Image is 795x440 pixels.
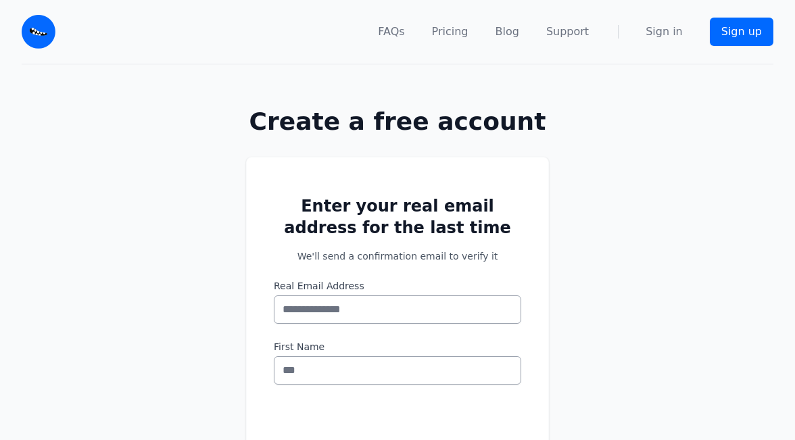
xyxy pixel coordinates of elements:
label: First Name [274,340,521,353]
p: We'll send a confirmation email to verify it [274,249,521,263]
img: Email Monster [22,15,55,49]
a: FAQs [378,24,404,40]
a: Sign up [710,18,773,46]
a: Sign in [646,24,683,40]
a: Support [546,24,589,40]
label: Real Email Address [274,279,521,293]
h1: Create a free account [203,108,592,135]
a: Blog [496,24,519,40]
h2: Enter your real email address for the last time [274,195,521,239]
a: Pricing [432,24,468,40]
